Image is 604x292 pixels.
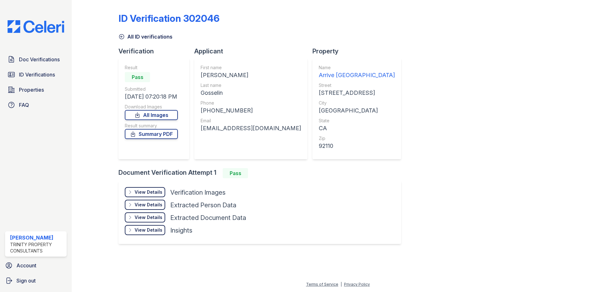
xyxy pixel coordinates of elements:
[118,47,194,56] div: Verification
[19,101,29,109] span: FAQ
[319,71,395,80] div: Arrive [GEOGRAPHIC_DATA]
[319,64,395,80] a: Name Arrive [GEOGRAPHIC_DATA]
[125,123,178,129] div: Result summary
[201,106,301,115] div: [PHONE_NUMBER]
[19,71,55,78] span: ID Verifications
[201,88,301,97] div: Gosselin
[118,13,220,24] div: ID Verification 302046
[201,71,301,80] div: [PERSON_NAME]
[135,189,162,195] div: View Details
[223,168,248,178] div: Pass
[319,88,395,97] div: [STREET_ADDRESS]
[16,277,36,284] span: Sign out
[125,64,178,71] div: Result
[125,92,178,101] div: [DATE] 07:20:18 PM
[201,100,301,106] div: Phone
[5,83,67,96] a: Properties
[319,100,395,106] div: City
[118,33,172,40] a: All ID verifications
[344,282,370,287] a: Privacy Policy
[170,213,246,222] div: Extracted Document Data
[125,86,178,92] div: Submitted
[319,106,395,115] div: [GEOGRAPHIC_DATA]
[341,282,342,287] div: |
[201,118,301,124] div: Email
[170,188,226,197] div: Verification Images
[319,124,395,133] div: CA
[125,72,150,82] div: Pass
[319,118,395,124] div: State
[319,135,395,142] div: Zip
[319,82,395,88] div: Street
[201,64,301,71] div: First name
[5,53,67,66] a: Doc Verifications
[5,99,67,111] a: FAQ
[135,214,162,221] div: View Details
[16,262,36,269] span: Account
[19,86,44,94] span: Properties
[135,202,162,208] div: View Details
[125,104,178,110] div: Download Images
[3,259,69,272] a: Account
[319,142,395,150] div: 92110
[118,168,406,178] div: Document Verification Attempt 1
[201,82,301,88] div: Last name
[5,68,67,81] a: ID Verifications
[306,282,338,287] a: Terms of Service
[10,241,64,254] div: Trinity Property Consultants
[170,226,192,235] div: Insights
[19,56,60,63] span: Doc Verifications
[201,124,301,133] div: [EMAIL_ADDRESS][DOMAIN_NAME]
[312,47,406,56] div: Property
[135,227,162,233] div: View Details
[125,129,178,139] a: Summary PDF
[194,47,312,56] div: Applicant
[3,274,69,287] a: Sign out
[3,20,69,33] img: CE_Logo_Blue-a8612792a0a2168367f1c8372b55b34899dd931a85d93a1a3d3e32e68fde9ad4.png
[10,234,64,241] div: [PERSON_NAME]
[170,201,236,210] div: Extracted Person Data
[125,110,178,120] a: All Images
[319,64,395,71] div: Name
